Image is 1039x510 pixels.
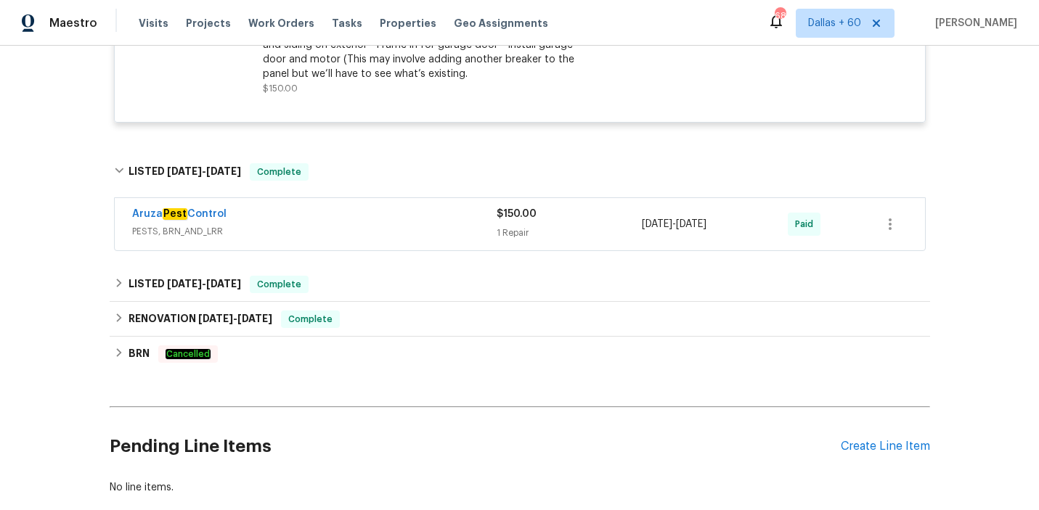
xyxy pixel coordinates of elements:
[841,440,930,453] div: Create Line Item
[167,166,202,176] span: [DATE]
[132,224,497,239] span: PESTS, BRN_AND_LRR
[775,9,785,23] div: 681
[251,277,307,292] span: Complete
[139,16,168,30] span: Visits
[129,163,241,181] h6: LISTED
[110,267,930,302] div: LISTED [DATE]-[DATE]Complete
[206,279,241,289] span: [DATE]
[110,337,930,371] div: BRN Cancelled
[642,219,672,229] span: [DATE]
[206,166,241,176] span: [DATE]
[808,16,861,30] span: Dallas + 60
[497,226,643,240] div: 1 Repair
[167,279,202,289] span: [DATE]
[380,16,436,30] span: Properties
[198,313,272,324] span: -
[49,16,97,30] span: Maestro
[676,219,706,229] span: [DATE]
[110,149,930,195] div: LISTED [DATE]-[DATE]Complete
[248,16,314,30] span: Work Orders
[166,349,211,359] em: Cancelled
[263,84,298,93] span: $150.00
[282,312,338,326] span: Complete
[186,16,231,30] span: Projects
[198,313,233,324] span: [DATE]
[167,166,241,176] span: -
[237,313,272,324] span: [DATE]
[929,16,1017,30] span: [PERSON_NAME]
[332,18,362,28] span: Tasks
[129,310,272,328] h6: RENOVATION
[454,16,548,30] span: Geo Assignments
[110,302,930,337] div: RENOVATION [DATE]-[DATE]Complete
[110,480,930,495] div: No line items.
[132,208,227,220] a: AruzaPestControl
[642,217,706,231] span: -
[795,217,819,231] span: Paid
[129,345,150,363] h6: BRN
[251,165,307,179] span: Complete
[110,413,841,480] h2: Pending Line Items
[167,279,241,289] span: -
[129,276,241,293] h6: LISTED
[497,209,537,219] span: $150.00
[163,208,187,220] em: Pest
